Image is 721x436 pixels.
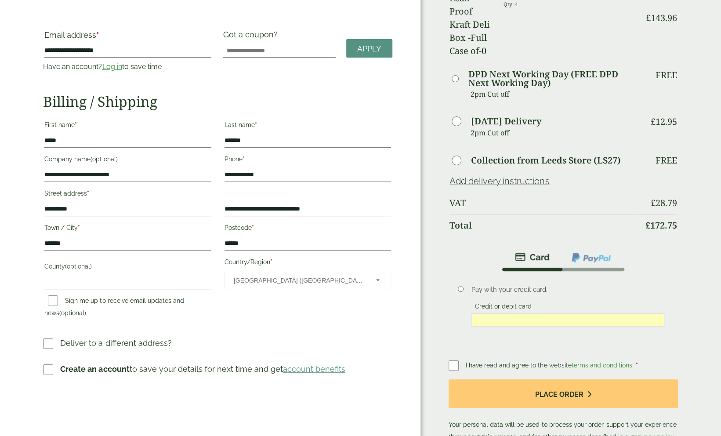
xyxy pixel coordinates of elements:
[78,224,80,231] abbr: required
[225,256,391,271] label: Country/Region
[471,117,541,126] label: [DATE] Delivery
[91,156,117,163] span: (optional)
[44,119,211,134] label: First name
[44,153,211,168] label: Company name
[571,252,612,263] img: ppcp-gateway.png
[449,214,639,236] th: Total
[468,70,639,87] label: DPD Next Working Day (FREE DPD Next Working Day)
[635,362,638,369] abbr: required
[65,263,92,270] span: (optional)
[48,295,58,305] input: Sign me up to receive email updates and news(optional)
[225,153,391,168] label: Phone
[283,364,345,374] a: account benefits
[449,176,549,186] a: Add delivery instructions
[656,70,677,80] p: Free
[471,303,535,312] label: Credit or debit card
[449,379,678,408] button: Place order
[75,121,77,128] abbr: required
[102,62,122,71] a: Log in
[96,30,99,40] abbr: required
[243,156,245,163] abbr: required
[449,193,639,214] th: VAT
[651,197,677,209] bdi: 28.79
[59,309,86,316] span: (optional)
[60,364,129,374] strong: Create an account
[474,316,662,324] iframe: Secure card payment input frame
[87,190,89,197] abbr: required
[357,44,381,54] span: Apply
[234,271,364,290] span: United Kingdom (UK)
[252,224,254,231] abbr: required
[44,187,211,202] label: Street address
[43,93,392,110] h2: Billing / Shipping
[515,252,550,262] img: stripe.png
[60,337,171,349] p: Deliver to a different address?
[255,121,257,128] abbr: required
[571,362,632,369] a: terms and conditions
[656,155,677,166] p: Free
[471,285,664,294] p: Pay with your credit card.
[645,219,677,231] bdi: 172.75
[466,362,634,369] span: I have read and agree to the website
[646,12,651,24] span: £
[44,260,211,275] label: County
[651,116,677,127] bdi: 12.95
[471,126,639,139] p: 2pm Cut off
[645,219,650,231] span: £
[225,119,391,134] label: Last name
[346,39,392,58] a: Apply
[651,116,656,127] span: £
[60,363,345,375] p: to save your details for next time and get
[471,156,620,165] label: Collection from Leeds Store (LS27)
[646,12,677,24] bdi: 143.96
[44,222,211,236] label: Town / City
[651,197,656,209] span: £
[270,258,272,265] abbr: required
[43,62,212,72] p: Have an account? to save time
[44,297,184,319] label: Sign me up to receive email updates and news
[223,30,281,44] label: Got a coupon?
[504,1,518,7] small: Qty: 4
[225,271,391,289] span: Country/Region
[225,222,391,236] label: Postcode
[471,87,639,101] p: 2pm Cut off
[44,31,211,44] label: Email address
